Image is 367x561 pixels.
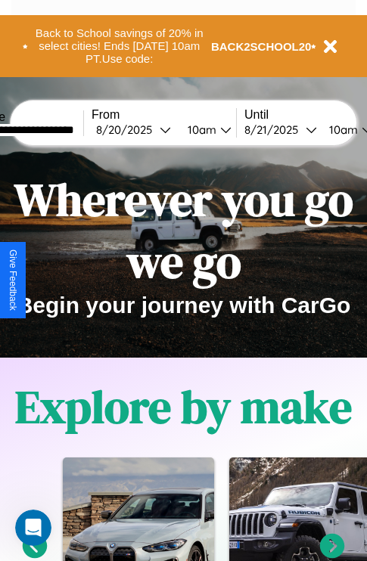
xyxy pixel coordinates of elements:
div: 10am [180,122,220,137]
div: Give Feedback [8,250,18,311]
iframe: Intercom live chat [15,510,51,546]
label: From [92,108,236,122]
button: Back to School savings of 20% in select cities! Ends [DATE] 10am PT.Use code: [28,23,211,70]
div: 10am [322,122,362,137]
button: 10am [176,122,236,138]
b: BACK2SCHOOL20 [211,40,312,53]
div: 8 / 20 / 2025 [96,122,160,137]
div: 8 / 21 / 2025 [244,122,306,137]
h1: Explore by make [15,376,352,438]
button: 8/20/2025 [92,122,176,138]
